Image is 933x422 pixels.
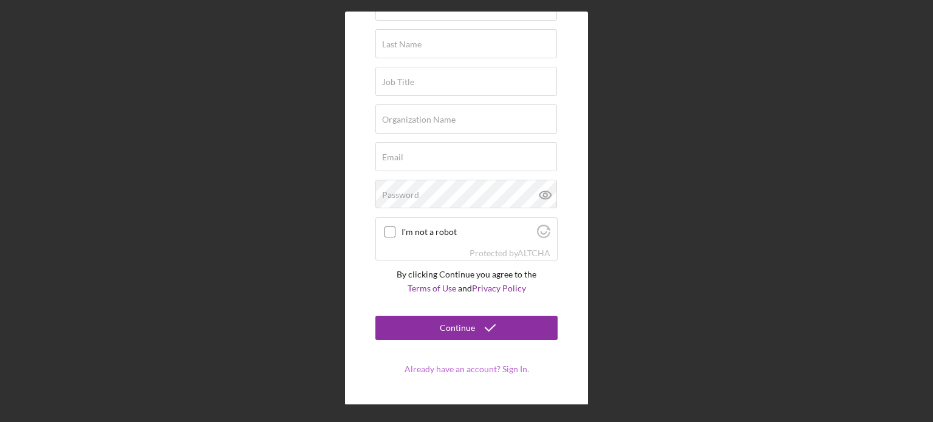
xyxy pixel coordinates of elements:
p: By clicking Continue you agree to the and [375,268,558,295]
label: Password [382,190,419,200]
a: Terms of Use [408,283,456,293]
label: I'm not a robot [402,227,533,237]
label: Last Name [382,39,422,49]
a: Visit Altcha.org [537,230,550,240]
label: Organization Name [382,115,456,124]
label: Job Title [382,77,414,87]
div: Protected by [470,248,550,258]
a: Privacy Policy [472,283,526,293]
label: Email [382,152,403,162]
div: Continue [440,316,475,340]
a: Already have an account? Sign In. [405,364,529,374]
button: Continue [375,316,558,340]
a: Visit Altcha.org [518,248,550,258]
